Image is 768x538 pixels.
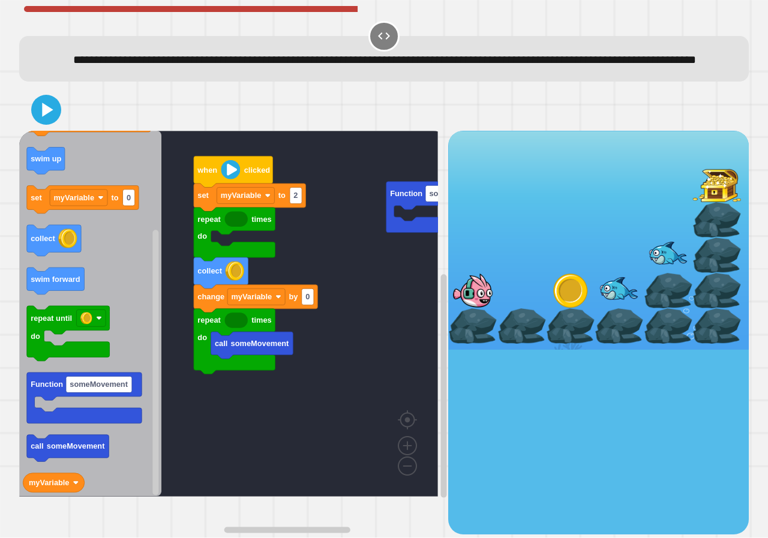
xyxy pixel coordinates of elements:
[251,316,271,325] text: times
[293,191,298,200] text: 2
[197,191,209,200] text: set
[197,232,207,241] text: do
[31,381,63,390] text: Function
[221,191,262,200] text: myVariable
[390,190,422,199] text: Function
[197,166,217,175] text: when
[244,166,270,175] text: clicked
[231,339,289,348] text: someMovement
[31,332,40,341] text: do
[31,443,43,452] text: call
[31,155,61,164] text: swim up
[197,293,224,302] text: change
[305,293,310,302] text: 0
[289,293,299,302] text: by
[197,267,222,276] text: collect
[251,215,271,224] text: times
[31,194,42,203] text: set
[31,314,72,323] text: repeat until
[19,131,448,534] div: Blockly Workspace
[231,293,272,302] text: myVariable
[127,194,131,203] text: 0
[197,333,207,342] text: do
[29,479,70,488] text: myVariable
[54,194,95,203] text: myVariable
[31,235,55,244] text: collect
[215,339,227,348] text: call
[70,381,128,390] text: someMovement
[197,316,221,325] text: repeat
[112,194,119,203] text: to
[429,190,487,199] text: someMovement
[47,443,105,452] text: someMovement
[31,275,80,284] text: swim forward
[278,191,286,200] text: to
[197,215,221,224] text: repeat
